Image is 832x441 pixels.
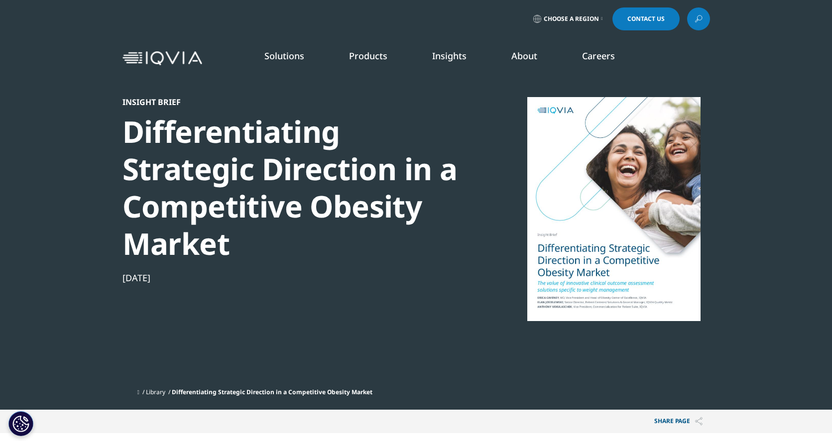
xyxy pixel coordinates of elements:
span: Choose a Region [544,15,599,23]
a: Careers [582,50,615,62]
a: About [511,50,537,62]
img: IQVIA Healthcare Information Technology and Pharma Clinical Research Company [122,51,202,66]
div: Differentiating Strategic Direction in a Competitive Obesity Market [122,113,464,262]
a: Products [349,50,387,62]
nav: Primary [206,35,710,82]
p: Share PAGE [647,410,710,433]
span: Contact Us [627,16,665,22]
a: Solutions [264,50,304,62]
span: Differentiating Strategic Direction in a Competitive Obesity Market [172,388,372,396]
button: Подешавања колачића [8,411,33,436]
a: Library [146,388,165,396]
a: Contact Us [612,7,680,30]
a: Insights [432,50,467,62]
img: Share PAGE [695,417,703,426]
div: Insight Brief [122,97,464,107]
button: Share PAGEShare PAGE [647,410,710,433]
div: [DATE] [122,272,464,284]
